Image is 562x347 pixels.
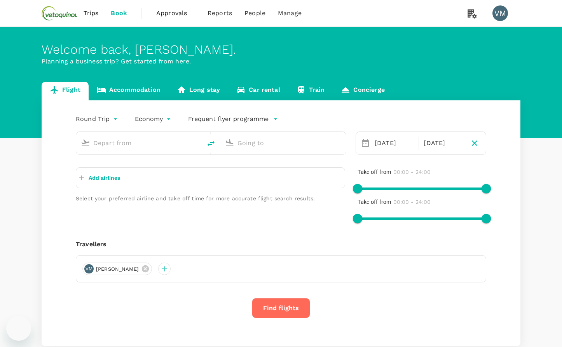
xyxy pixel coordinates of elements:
[156,9,195,18] span: Approvals
[208,9,232,18] span: Reports
[421,135,466,151] div: [DATE]
[135,113,173,125] div: Economy
[42,82,89,100] a: Flight
[393,169,431,175] span: 00:00 - 24:00
[91,265,143,273] span: [PERSON_NAME]
[6,316,31,341] iframe: Button to launch messaging window
[111,9,127,18] span: Book
[76,113,119,125] div: Round Trip
[169,82,228,100] a: Long stay
[93,137,185,149] input: Depart from
[228,82,288,100] a: Car rental
[188,114,269,124] p: Frequent flyer programme
[79,171,120,185] button: Add airlines
[42,57,520,66] p: Planning a business trip? Get started from here.
[358,199,391,205] span: Take off from
[89,82,169,100] a: Accommodation
[492,5,508,21] div: VM
[278,9,302,18] span: Manage
[188,114,278,124] button: Frequent flyer programme
[288,82,333,100] a: Train
[252,298,310,318] button: Find flights
[42,42,520,57] div: Welcome back , [PERSON_NAME] .
[372,135,417,151] div: [DATE]
[42,5,77,22] img: Vetoquinol Australia Pty Limited
[82,263,152,275] div: VM[PERSON_NAME]
[196,142,198,144] button: Open
[84,9,99,18] span: Trips
[84,264,94,273] div: VM
[89,174,120,182] p: Add airlines
[202,134,220,153] button: delete
[237,137,330,149] input: Going to
[358,169,391,175] span: Take off from
[76,240,486,249] div: Travellers
[393,199,431,205] span: 00:00 - 24:00
[76,195,345,202] p: Select your preferred airline and take off time for more accurate flight search results.
[333,82,393,100] a: Concierge
[244,9,265,18] span: People
[340,142,342,144] button: Open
